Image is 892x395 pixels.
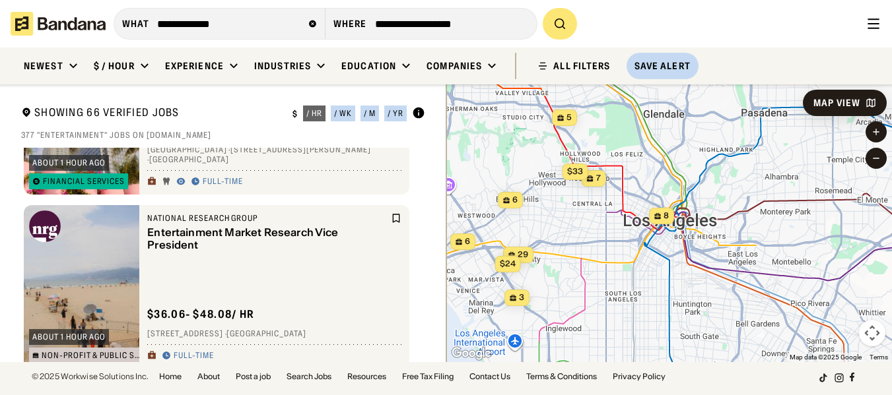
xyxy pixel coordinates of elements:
div: $ / hour [94,60,135,72]
a: Terms & Conditions [526,373,597,380]
a: Terms (opens in new tab) [870,353,888,361]
img: Google [450,345,493,362]
a: Privacy Policy [613,373,666,380]
div: Industries [254,60,311,72]
span: 6 [512,195,518,206]
div: Where [333,18,367,30]
a: Open this area in Google Maps (opens a new window) [450,345,493,362]
a: Free Tax Filing [402,373,454,380]
div: ALL FILTERS [553,61,610,71]
div: Map View [813,98,860,107]
span: $24 [500,258,516,268]
div: Education [341,60,396,72]
a: Post a job [236,373,271,380]
a: About [197,373,220,380]
a: Search Jobs [287,373,331,380]
img: Bandana logotype [11,12,106,36]
div: Experience [165,60,224,72]
a: Resources [347,373,386,380]
span: $33 [567,166,583,176]
div: Companies [427,60,482,72]
span: 29 [518,249,528,260]
div: 377 "entertainment" jobs on [DOMAIN_NAME] [21,130,425,140]
span: 8 [664,210,669,222]
button: Map camera controls [859,320,885,346]
a: Contact Us [469,373,510,380]
div: / hr [306,109,322,117]
span: Map data ©2025 Google [790,353,862,361]
span: 5 [566,112,572,123]
div: $ [292,109,298,119]
div: / yr [388,109,403,117]
div: © 2025 Workwise Solutions Inc. [32,373,149,380]
div: grid [21,148,425,362]
div: / m [364,109,376,117]
div: Newest [24,60,63,72]
div: / wk [334,109,352,117]
div: what [122,18,149,30]
a: Home [159,373,182,380]
div: Showing 66 Verified Jobs [21,106,282,122]
span: 3 [519,292,524,303]
span: 6 [465,236,470,247]
span: 7 [596,173,601,184]
div: Save Alert [635,60,691,72]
